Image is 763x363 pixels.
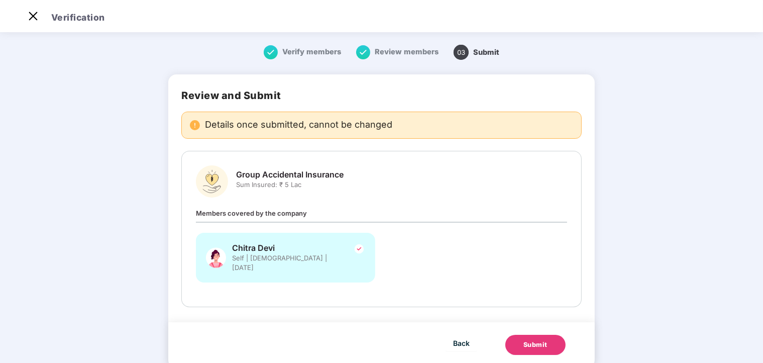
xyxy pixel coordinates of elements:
[232,243,343,253] span: Chitra Devi
[190,120,200,130] img: svg+xml;base64,PHN2ZyBpZD0iRGFuZ2VyX2FsZXJ0IiBkYXRhLW5hbWU9IkRhbmdlciBhbGVydCIgeG1sbnM9Imh0dHA6Ly...
[523,340,548,350] div: Submit
[232,253,343,273] span: Self | [DEMOGRAPHIC_DATA] | [DATE]
[181,89,581,102] h2: Review and Submit
[375,47,439,56] span: Review members
[453,337,470,349] span: Back
[353,243,365,255] img: svg+xml;base64,PHN2ZyBpZD0iVGljay0yNHgyNCIgeG1sbnM9Imh0dHA6Ly93d3cudzMub3JnLzIwMDAvc3ZnIiB3aWR0aD...
[196,209,307,217] span: Members covered by the company
[236,169,344,180] span: Group Accidental Insurance
[473,48,499,57] span: Submit
[282,47,341,56] span: Verify members
[446,335,477,351] button: Back
[505,335,566,355] button: Submit
[196,165,228,198] img: svg+xml;base64,PHN2ZyBpZD0iR3JvdXBfQWNjaWRlbnRhbF9JbnN1cmFuY2UiIGRhdGEtbmFtZT0iR3JvdXAgQWNjaWRlbn...
[264,45,278,59] img: svg+xml;base64,PHN2ZyB4bWxucz0iaHR0cDovL3d3dy53My5vcmcvMjAwMC9zdmciIHdpZHRoPSIxNiIgaGVpZ2h0PSIxNi...
[236,180,344,190] span: Sum Insured: ₹ 5 Lac
[205,120,392,130] span: Details once submitted, cannot be changed
[206,243,226,273] img: svg+xml;base64,PHN2ZyB4bWxucz0iaHR0cDovL3d3dy53My5vcmcvMjAwMC9zdmciIHhtbG5zOnhsaW5rPSJodHRwOi8vd3...
[356,45,370,59] img: svg+xml;base64,PHN2ZyB4bWxucz0iaHR0cDovL3d3dy53My5vcmcvMjAwMC9zdmciIHdpZHRoPSIxNiIgaGVpZ2h0PSIxNi...
[454,45,469,60] span: 03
